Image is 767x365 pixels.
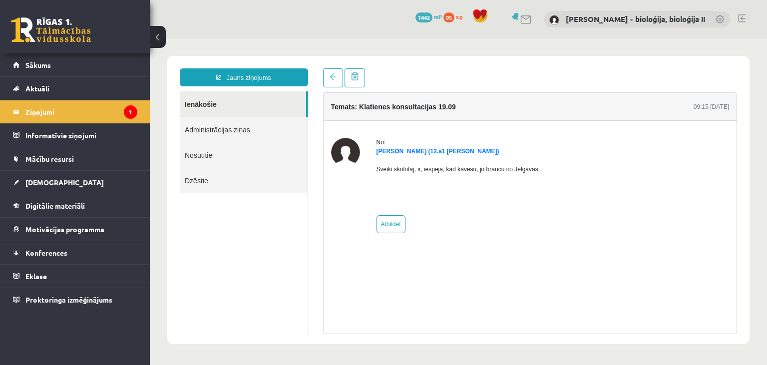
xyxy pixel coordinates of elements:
img: Ilze Everte [181,99,210,128]
a: Proktoringa izmēģinājums [13,288,137,311]
a: Sākums [13,53,137,76]
a: Mācību resursi [13,147,137,170]
span: Mācību resursi [25,154,74,163]
legend: Ziņojumi [25,100,137,123]
a: Konferences [13,241,137,264]
img: Elza Saulīte - bioloģija, bioloģija II [549,15,559,25]
a: [PERSON_NAME] - bioloģija, bioloģija II [566,14,705,24]
a: Aktuāli [13,77,137,100]
a: 1442 mP [415,12,442,20]
a: Jauns ziņojums [30,30,158,48]
i: 1 [124,105,137,119]
span: mP [434,12,442,20]
span: xp [456,12,462,20]
a: Atbildēt [227,177,256,195]
a: Dzēstie [30,129,158,155]
h4: Temats: Klatienes konsultacijas 19.09 [181,64,306,72]
a: Eklase [13,265,137,288]
a: 95 xp [443,12,467,20]
a: Rīgas 1. Tālmācības vidusskola [11,17,91,42]
span: Proktoringa izmēģinājums [25,295,112,304]
span: Konferences [25,248,67,257]
span: [DEMOGRAPHIC_DATA] [25,178,104,187]
a: Digitālie materiāli [13,194,137,217]
a: [DEMOGRAPHIC_DATA] [13,171,137,194]
span: 1442 [415,12,432,22]
span: 95 [443,12,454,22]
span: Eklase [25,272,47,281]
p: Sveiki skolotaj, ir, iespeja, kad kavesu, jo braucu no Jelgavas. [227,126,390,135]
a: Administrācijas ziņas [30,78,158,104]
a: Ziņojumi1 [13,100,137,123]
a: Nosūtītie [30,104,158,129]
a: Informatīvie ziņojumi [13,124,137,147]
span: Motivācijas programma [25,225,104,234]
span: Sākums [25,60,51,69]
span: Digitālie materiāli [25,201,85,210]
a: Ienākošie [30,53,156,78]
legend: Informatīvie ziņojumi [25,124,137,147]
div: No: [227,99,390,108]
span: Aktuāli [25,84,49,93]
div: 09:15 [DATE] [544,64,579,73]
a: [PERSON_NAME] (12.a1 [PERSON_NAME]) [227,109,350,116]
a: Motivācijas programma [13,218,137,241]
